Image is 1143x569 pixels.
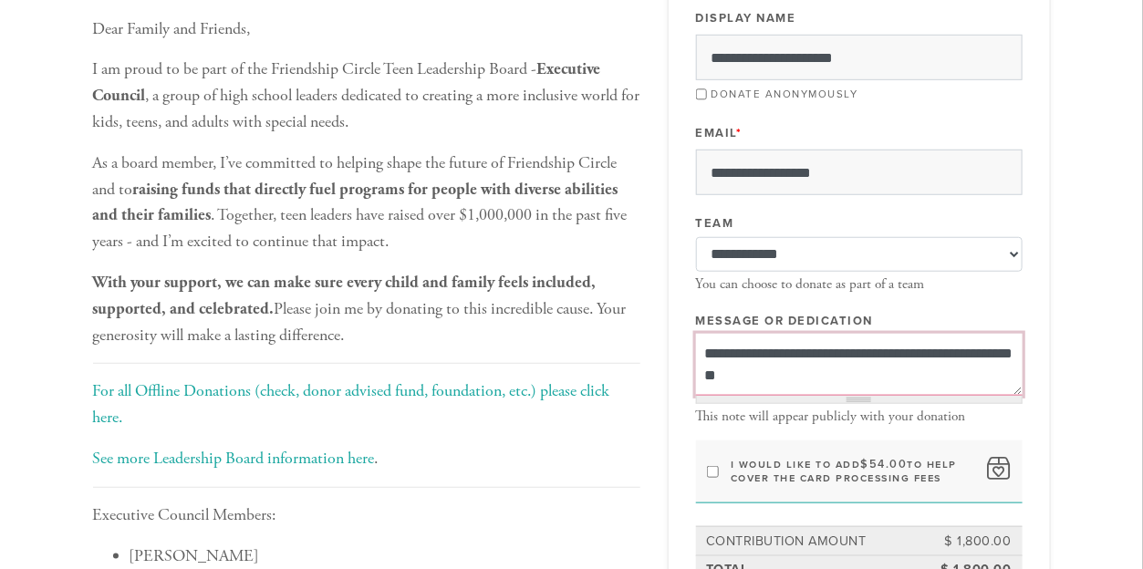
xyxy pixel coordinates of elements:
[93,179,618,226] b: raising funds that directly fuel programs for people with diverse abilities and their families
[869,457,908,471] span: 54.00
[93,380,610,428] a: For all Offline Donations (check, donor advised fund, foundation, etc.) please click here.
[731,458,976,485] label: I would like to add to help cover the card processing fees
[932,529,1014,554] td: $ 1,800.00
[703,529,932,554] td: Contribution Amount
[696,10,796,26] label: Display Name
[860,457,869,471] span: $
[93,16,640,43] p: Dear Family and Friends,
[736,126,743,140] span: This field is required.
[93,448,375,469] a: See more Leadership Board information here
[93,502,640,529] p: Executive Council Members:
[696,215,734,232] label: Team
[93,270,640,348] p: Please join me by donating to this incredible cause. Your generosity will make a lasting difference.
[130,543,640,568] li: [PERSON_NAME]
[696,313,874,329] label: Message or dedication
[93,272,597,319] b: With your support, we can make sure every child and family feels included, supported, and celebra...
[711,88,857,100] label: Donate Anonymously
[93,57,640,135] p: I am proud to be part of the Friendship Circle Teen Leadership Board - , a group of high school l...
[696,409,1023,425] div: This note will appear publicly with your donation
[93,446,640,472] p: .
[696,125,743,141] label: Email
[93,150,640,255] p: As a board member, I’ve committed to helping shape the future of Friendship Circle and to . Toget...
[696,276,1023,293] div: You can choose to donate as part of a team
